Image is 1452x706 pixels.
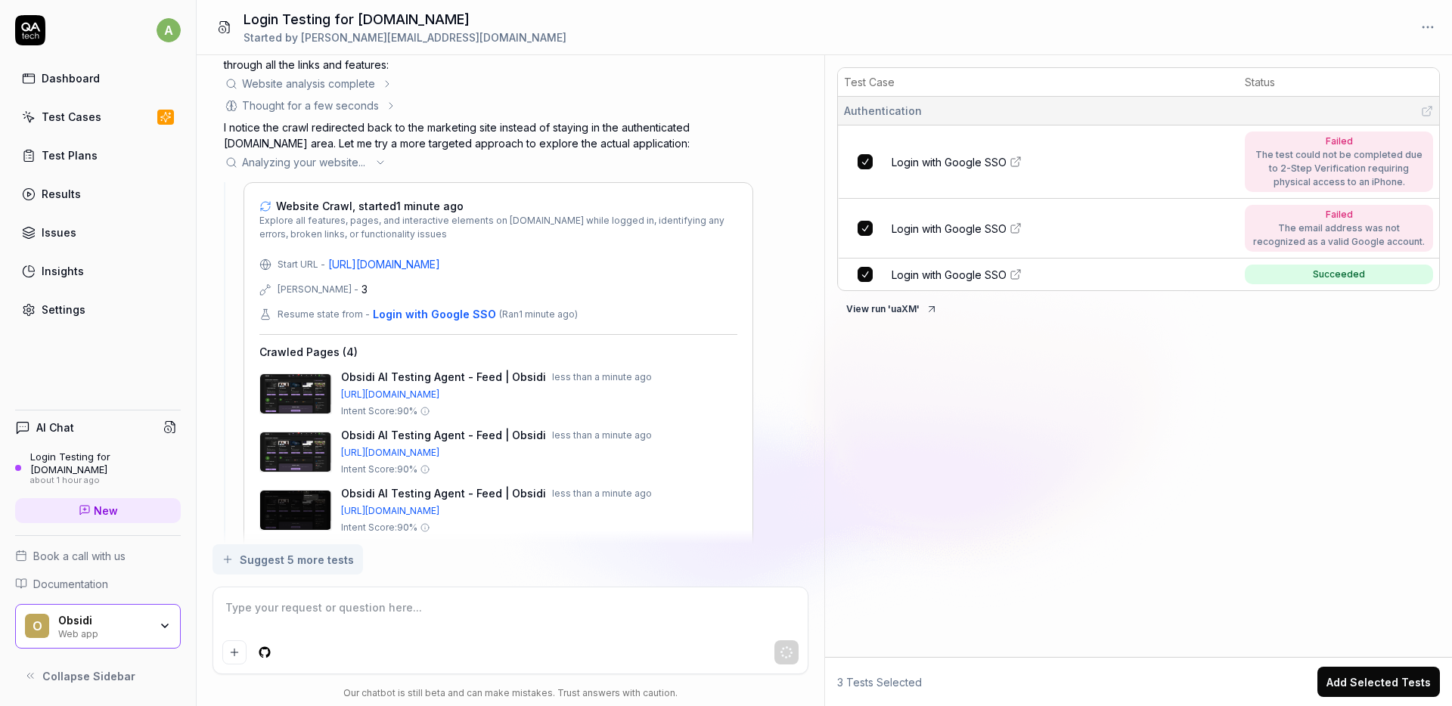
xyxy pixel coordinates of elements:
div: Started by [244,29,566,45]
div: Obsidi [58,614,149,627]
div: Succeeded [1313,268,1365,281]
button: Collapse Sidebar [15,661,181,691]
span: Obsidi AI Testing Agent - Feed | Obsidi [341,485,546,501]
span: [PERSON_NAME][EMAIL_ADDRESS][DOMAIN_NAME] [301,31,566,44]
span: Collapse Sidebar [42,668,135,684]
a: Login with Google SSO [373,306,496,322]
a: Login with Google SSO [892,221,1236,237]
span: Obsidi AI Testing Agent - Feed | Obsidi [341,427,546,443]
a: Obsidi AI Testing Agent - Feed | Obsidi [259,490,332,531]
a: Insights [15,256,181,286]
span: Intent Score: 90 % [341,521,417,534]
div: (Ran 1 minute ago ) [499,308,578,321]
button: Suggest 5 more tests [213,544,363,574]
a: Login with Google SSO [892,267,1236,283]
h4: AI Chat [36,420,74,435]
div: Failed [1252,135,1426,148]
a: Settings [15,295,181,324]
div: Results [42,186,81,202]
span: Obsidi AI Testing Agent - Feed | Obsidi [341,369,546,385]
img: Obsidi AI Testing Agent - Feed | Obsidi [260,374,331,413]
div: Login Testing for [DOMAIN_NAME] [30,451,181,475]
span: Login with Google SSO [892,154,1007,170]
div: Insights [42,263,84,279]
div: Start URL - [278,258,325,271]
div: The email address was not recognized as a valid Google account. [1252,221,1426,249]
span: ... [358,154,369,170]
span: Website Crawl, started 1 minute ago [276,198,464,214]
span: less than a minute ago [552,429,652,442]
div: Settings [42,302,85,317]
div: Thought for a few seconds [242,98,379,113]
p: Excellent! Now let me start exploring the application from the logged-in state. I'll do a deep cr... [224,41,753,73]
div: about 1 hour ago [30,475,181,486]
a: Test Cases [15,102,181,132]
a: Test Plans [15,141,181,170]
a: [URL][DOMAIN_NAME] [341,388,737,401]
div: Our chatbot is still beta and can make mistakes. Trust answers with caution. [213,686,809,700]
button: View run 'uaXM' [837,297,947,321]
div: Resume state from - [278,308,370,321]
span: less than a minute ago [552,487,652,500]
th: Test Case [838,68,1239,97]
span: Login with Google SSO [892,267,1007,283]
button: a [157,15,181,45]
a: Obsidi AI Testing Agent - Feed | Obsidi [259,373,332,414]
a: Issues [15,218,181,247]
div: Web app [58,627,149,639]
span: Explore all features, pages, and interactive elements on [DOMAIN_NAME] while logged in, identifyi... [259,214,737,241]
span: Book a call with us [33,548,126,564]
div: Website analysis complete [242,76,375,91]
span: Authentication [844,103,922,119]
img: Obsidi AI Testing Agent - Feed | Obsidi [260,432,331,472]
h1: Login Testing for [DOMAIN_NAME] [244,9,566,29]
a: Results [15,179,181,209]
div: Failed [1252,208,1426,221]
a: [URL][DOMAIN_NAME] [341,504,737,518]
span: Login with Google SSO [892,221,1007,237]
span: 3 Tests Selected [837,674,922,690]
div: The test could not be completed due to 2-Step Verification requiring physical access to an iPhone. [1252,148,1426,189]
a: [URL][DOMAIN_NAME] [341,446,737,460]
img: Obsidi AI Testing Agent - Feed | Obsidi [260,491,331,530]
a: Website Crawl, started1 minute ago [259,198,737,214]
button: OObsidiWeb app [15,604,181,649]
span: Analyzing your website [242,154,369,170]
div: Dashboard [42,70,100,86]
span: Intent Score: 90 % [341,463,417,476]
a: Documentation [15,576,181,592]
a: View run 'uaXM' [837,300,947,315]
a: Obsidi AI Testing Agent - Feed | Obsidi [259,432,332,472]
span: less than a minute ago [552,370,652,384]
a: Login Testing for [DOMAIN_NAME]about 1 hour ago [15,451,181,485]
a: New [15,498,181,523]
h4: Crawled Pages ( 4 ) [259,344,358,360]
button: Add attachment [222,640,247,664]
div: Issues [42,224,76,240]
span: Intent Score: 90 % [341,404,417,418]
div: Test Cases [42,109,101,125]
th: Status [1239,68,1439,97]
div: [PERSON_NAME] - [278,283,358,296]
a: Book a call with us [15,548,181,564]
button: Add Selected Tests [1317,667,1440,697]
span: New [94,503,118,519]
a: [URL][DOMAIN_NAME] [328,256,440,272]
span: Suggest 5 more tests [240,552,354,568]
p: I notice the crawl redirected back to the marketing site instead of staying in the authenticated ... [224,119,753,151]
div: Test Plans [42,147,98,163]
div: 3 [361,281,368,297]
span: Documentation [33,576,108,592]
a: Login with Google SSO [892,154,1236,170]
span: O [25,614,49,638]
span: a [157,18,181,42]
a: Dashboard [15,63,181,93]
